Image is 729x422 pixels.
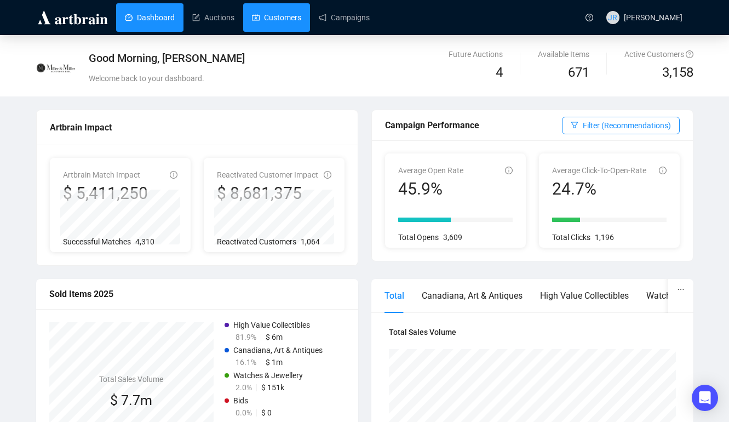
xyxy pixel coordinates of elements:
span: Reactivated Customers [217,237,296,246]
span: 16.1% [236,358,256,367]
h4: Total Sales Volume [99,373,163,385]
span: $ 0 [261,408,272,417]
span: Average Click-To-Open-Rate [552,166,646,175]
div: Open Intercom Messenger [692,385,718,411]
span: 0.0% [236,408,252,417]
span: 1,196 [595,233,614,242]
span: Artbrain Match Impact [63,170,140,179]
button: Filter (Recommendations) [562,117,680,134]
span: info-circle [505,167,513,174]
span: info-circle [324,171,331,179]
span: question-circle [586,14,593,21]
div: Sold Items 2025 [49,287,345,301]
span: 3,158 [662,62,693,83]
a: Auctions [192,3,234,32]
span: Filter (Recommendations) [583,119,671,132]
span: High Value Collectibles [233,321,310,329]
a: Customers [252,3,301,32]
span: ellipsis [677,286,685,293]
div: 45.9% [398,179,463,199]
span: 1,064 [301,237,320,246]
div: Future Auctions [449,48,503,60]
span: 671 [568,65,589,80]
span: Reactivated Customer Impact [217,170,318,179]
span: Average Open Rate [398,166,463,175]
span: Active Customers [624,50,693,59]
span: Successful Matches [63,237,131,246]
span: Bids [233,396,248,405]
div: $ 8,681,375 [217,183,318,204]
span: [PERSON_NAME] [624,13,682,22]
span: Canadiana, Art & Antiques [233,346,323,355]
div: Artbrain Impact [50,121,345,134]
img: logo [36,9,110,26]
span: 81.9% [236,333,256,341]
span: Total Opens [398,233,439,242]
span: $ 7.7m [110,392,152,408]
div: Good Morning, [PERSON_NAME] [89,50,472,66]
span: JR [608,12,617,24]
button: ellipsis [668,279,693,300]
span: info-circle [659,167,667,174]
span: filter [571,121,578,129]
div: High Value Collectibles [540,289,629,303]
span: 2.0% [236,383,252,392]
img: 603244e16ef0a70016a8c997.jpg [37,49,75,87]
span: $ 1m [266,358,283,367]
span: Watches & Jewellery [233,371,303,380]
div: Welcome back to your dashboard. [89,72,472,84]
div: Total [384,289,404,303]
div: Canadiana, Art & Antiques [422,289,523,303]
div: 24.7% [552,179,646,199]
span: 4,310 [135,237,154,246]
h4: Total Sales Volume [389,326,676,338]
span: Total Clicks [552,233,590,242]
div: Campaign Performance [385,118,562,132]
span: question-circle [686,50,693,58]
span: $ 6m [266,333,283,341]
div: Watches & Jewellery [646,289,726,303]
span: info-circle [170,171,177,179]
span: 3,609 [443,233,462,242]
div: Available Items [538,48,589,60]
span: $ 151k [261,383,284,392]
a: Dashboard [125,3,175,32]
div: $ 5,411,250 [63,183,148,204]
span: 4 [496,65,503,80]
a: Campaigns [319,3,370,32]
